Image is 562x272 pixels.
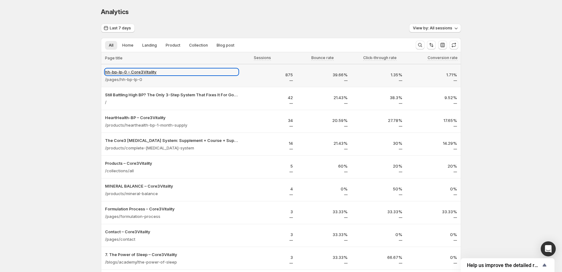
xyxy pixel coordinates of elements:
[105,183,238,189] button: MINERAL BALANCE – Core3Vitality
[105,56,123,61] span: Page title
[246,186,293,192] p: 4
[300,163,348,169] p: 60%
[217,43,234,48] span: Blog post
[416,41,424,49] button: Search and filter results
[105,206,238,212] button: Formulation Process – Core3Vitality
[311,55,334,60] span: Bounce rate
[246,72,293,78] p: 875
[355,94,402,101] p: 38.3%
[300,117,348,123] p: 20.59%
[105,137,238,144] button: The Core3 [MEDICAL_DATA] System: Supplement + Course + Support – Core3Vitality
[246,163,293,169] p: 5
[300,231,348,238] p: 33.33%
[413,26,452,31] span: View by: All sessions
[355,72,402,78] p: 1.35%
[246,94,293,101] p: 42
[427,41,436,49] button: Sort the results
[105,190,158,197] p: /products/mineral-balance
[246,117,293,123] p: 34
[105,229,238,235] button: Contact – Core3Vitality
[105,92,238,98] button: Still Battling High BP? The Only 3-Step System That Fixes It For Good – Core3Vitality
[101,8,129,16] span: Analytics
[467,262,541,268] span: Help us improve the detailed report for A/B campaigns
[166,43,180,48] span: Product
[105,168,134,174] p: /collections/all
[109,43,113,48] span: All
[355,140,402,146] p: 30%
[363,55,397,60] span: Click-through rate
[410,254,457,260] p: 0%
[122,43,133,48] span: Home
[246,140,293,146] p: 14
[105,259,177,265] p: /blogs/academy/the-power-of-sleep
[410,231,457,238] p: 0%
[105,122,187,128] p: /products/hearthealth-bp-1-month-supply
[355,117,402,123] p: 27.78%
[105,160,238,166] button: Products – Core3Vitality
[110,26,131,31] span: Last 7 days
[409,24,461,33] button: View by: All sessions
[300,72,348,78] p: 39.66%
[246,254,293,260] p: 3
[410,117,457,123] p: 17.65%
[541,241,556,256] div: Open Intercom Messenger
[355,163,402,169] p: 20%
[189,43,208,48] span: Collection
[142,43,157,48] span: Landing
[105,236,135,242] p: /pages/contact
[467,261,548,269] button: Show survey - Help us improve the detailed report for A/B campaigns
[254,55,271,60] span: Sessions
[428,55,458,60] span: Conversion rate
[300,94,348,101] p: 21.43%
[355,186,402,192] p: 50%
[410,186,457,192] p: 0%
[300,209,348,215] p: 33.33%
[300,254,348,260] p: 33.33%
[105,99,107,105] p: /
[105,213,160,219] p: /pages/formulation-process
[101,24,135,33] button: Last 7 days
[410,209,457,215] p: 33.33%
[246,209,293,215] p: 3
[410,163,457,169] p: 20%
[105,114,238,121] button: HeartHealth-BP – Core3Vitality
[410,72,457,78] p: 1.71%
[105,251,238,258] button: 7. The Power of Sleep – Core3Vitality
[410,140,457,146] p: 14.29%
[105,69,238,75] button: hh-bp-lp-0 – Core3Vitality
[355,209,402,215] p: 33.33%
[355,231,402,238] p: 0%
[410,94,457,101] p: 9.52%
[355,254,402,260] p: 66.67%
[105,145,194,151] p: /products/complete-[MEDICAL_DATA]-system
[105,76,142,83] p: /pages/hh-bp-lp-0
[246,231,293,238] p: 3
[300,186,348,192] p: 0%
[300,140,348,146] p: 21.43%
